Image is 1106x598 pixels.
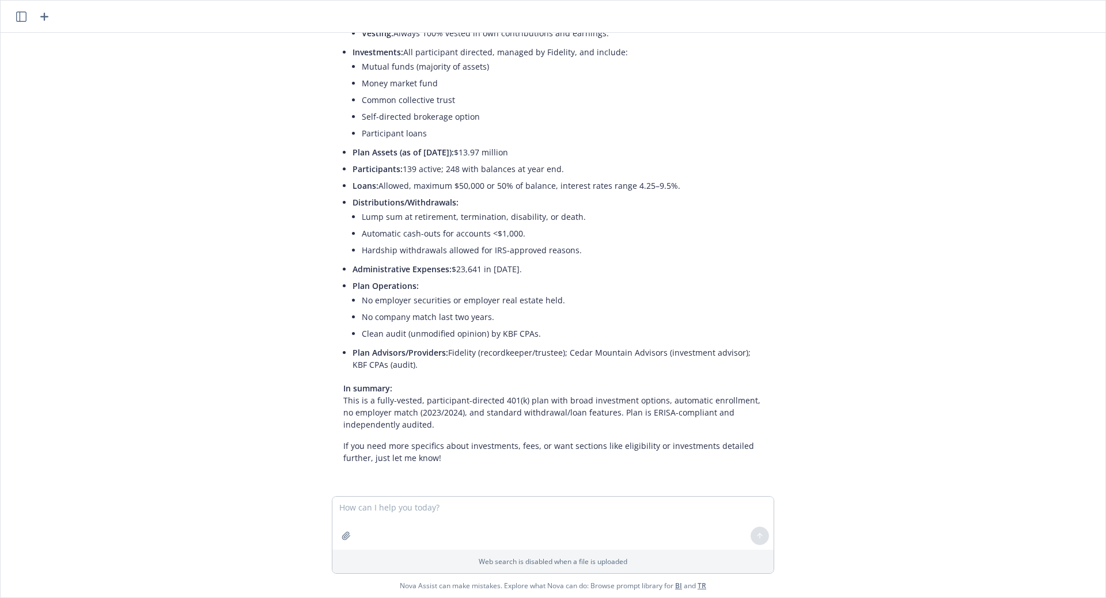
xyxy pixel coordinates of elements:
[675,581,682,591] a: BI
[353,180,378,191] span: Loans:
[362,208,763,225] li: Lump sum at retirement, termination, disability, or death.
[353,163,763,175] p: 139 active; 248 with balances at year end.
[353,197,459,208] span: Distributions/Withdrawals:
[343,440,763,464] p: If you need more specifics about investments, fees, or want sections like eligibility or investme...
[353,263,763,275] p: $23,641 in [DATE].
[343,382,763,431] p: This is a fully-vested, participant-directed 401(k) plan with broad investment options, automatic...
[353,147,454,158] span: Plan Assets (as of [DATE]):
[362,75,763,92] li: Money market fund
[5,574,1101,597] span: Nova Assist can make mistakes. Explore what Nova can do: Browse prompt library for and
[362,225,763,242] li: Automatic cash-outs for accounts <$1,000.
[339,557,767,566] p: Web search is disabled when a file is uploaded
[362,308,763,325] li: No company match last two years.
[353,264,452,275] span: Administrative Expenses:
[362,242,763,258] li: Hardship withdrawals allowed for IRS-approved reasons.
[362,125,763,142] li: Participant loans
[353,47,403,58] span: Investments:
[343,383,392,394] span: In summary:
[353,46,763,58] p: All participant directed, managed by Fidelity, and include:
[353,280,419,291] span: Plan Operations:
[353,146,763,158] p: $13.97 million
[362,25,763,41] li: Always 100% vested in own contributions and earnings.
[362,292,763,308] li: No employer securities or employer real estate held.
[353,346,763,371] p: Fidelity (recordkeeper/trustee); Cedar Mountain Advisors (investment advisor); KBF CPAs (audit).
[698,581,706,591] a: TR
[362,92,763,108] li: Common collective trust
[353,163,403,174] span: Participants:
[362,28,393,39] span: Vesting:
[362,108,763,125] li: Self-directed brokerage option
[362,58,763,75] li: Mutual funds (majority of assets)
[353,347,448,358] span: Plan Advisors/Providers:
[353,180,763,192] p: Allowed, maximum $50,000 or 50% of balance, interest rates range 4.25–9.5%.
[362,325,763,342] li: Clean audit (unmodified opinion) by KBF CPAs.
